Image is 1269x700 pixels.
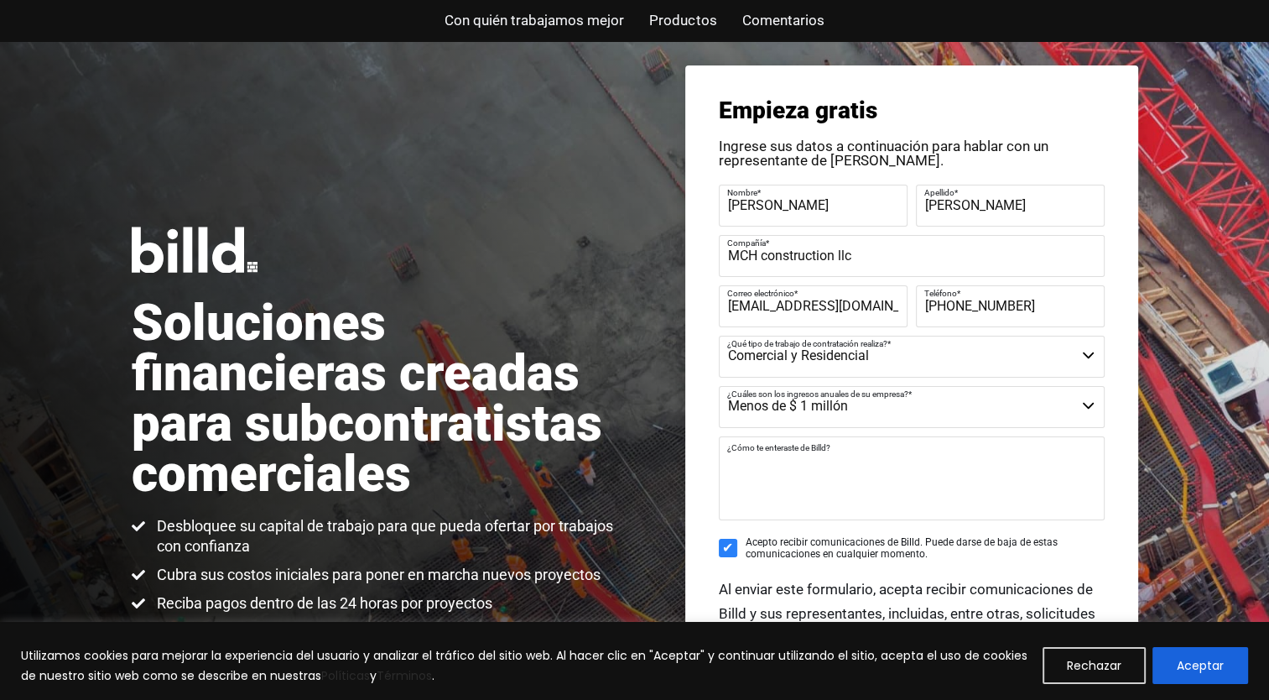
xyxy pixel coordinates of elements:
span: Apellido [924,187,954,196]
p: Utilizamos cookies para mejorar la experiencia del usuario y analizar el tráfico del sitio web. A... [21,645,1030,686]
h3: Empieza gratis [719,99,1105,123]
button: Aceptar [1152,647,1248,684]
span: Compañía [727,238,766,247]
span: Reciba pagos dentro de las 24 horas por proyectos [153,593,492,614]
a: Productos [649,8,716,33]
a: Comentarios [741,8,824,33]
span: ¿Cómo te enteraste de Billd? [727,443,830,452]
button: Rechazar [1043,647,1146,684]
a: Con quién trabajamos mejor [445,8,624,33]
span: Desbloquee su capital de trabajo para que pueda ofertar por trabajos con confianza [153,516,635,556]
span: Nombre [727,187,757,196]
p: Ingrese sus datos a continuación para hablar con un representante de [PERSON_NAME]. [719,139,1105,168]
a: Términos [377,667,432,684]
span: Correo electrónico [727,288,794,297]
span: Cubra sus costos iniciales para poner en marcha nuevos proyectos [153,565,601,585]
span: Al enviar este formulario, acepta recibir comunicaciones de Billd y sus representantes, incluidas... [719,581,1095,646]
h1: Soluciones financieras creadas para subcontratistas comerciales [132,298,635,499]
a: Políticas [321,667,370,684]
span: Acepto recibir comunicaciones de Billd. Puede darse de baja de estas comunicaciones en cualquier ... [746,536,1105,561]
input: Acepto recibir comunicaciones de Billd. Puede darse de baja de estas comunicaciones en cualquier ... [719,539,737,557]
span: Teléfono [924,288,957,297]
